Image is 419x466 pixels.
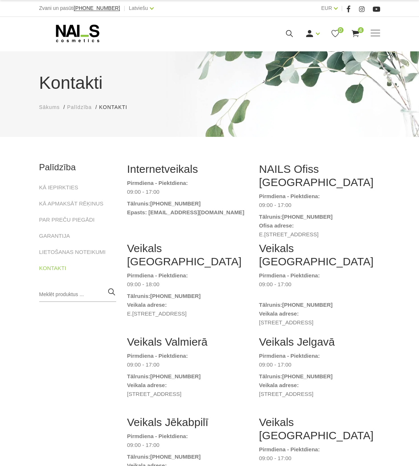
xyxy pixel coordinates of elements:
[99,103,135,111] li: Kontakti
[351,29,360,38] a: 4
[127,163,248,176] h2: Internetveikals
[341,4,343,13] span: |
[127,209,245,215] strong: Epasts: [EMAIL_ADDRESS][DOMAIN_NAME]
[259,318,380,327] dd: [STREET_ADDRESS]
[259,214,282,220] strong: Tālrunis:
[127,382,167,388] strong: Veikala adrese:
[74,6,120,11] a: [PHONE_NUMBER]
[74,5,120,11] span: [PHONE_NUMBER]
[150,372,201,381] a: [PHONE_NUMBER]
[259,382,299,388] strong: Veikala adrese:
[39,103,60,111] a: Sākums
[127,433,188,439] strong: Pirmdiena - Piektdiena:
[67,104,92,110] span: Palīdzība
[39,215,95,224] a: PAR PREČU PIEGĀDI
[259,201,380,210] dd: 09:00 - 17:00
[338,27,343,33] span: 0
[259,353,320,359] strong: Pirmdiena - Piektdiena:
[127,360,248,369] dd: 09:00 - 17:00
[259,222,294,229] strong: Ofisa adrese:
[67,103,92,111] a: Palīdzība
[321,4,332,12] a: EUR
[39,287,116,302] input: Meklēt produktus ...
[259,390,380,398] dd: [STREET_ADDRESS]
[259,310,299,317] strong: Veikala adrese:
[124,4,125,13] span: |
[259,163,380,189] h2: NAILS Ofiss [GEOGRAPHIC_DATA]
[331,29,340,38] a: 0
[282,372,333,381] a: [PHONE_NUMBER]
[259,360,380,369] dd: 09:00 - 17:00
[259,454,380,463] dd: 09:00 - 17:00
[259,193,320,199] strong: Pirmdiena - Piektdiena:
[127,454,150,460] strong: Tālrunis:
[127,335,248,349] h2: Veikals Valmierā
[358,27,364,33] span: 4
[259,302,282,308] strong: Tālrunis:
[39,70,380,96] h1: Kontakti
[282,301,333,309] a: [PHONE_NUMBER]
[127,309,248,318] dd: E.[STREET_ADDRESS]
[39,183,78,192] a: KĀ IEPIRKTIES
[259,373,282,379] strong: Tālrunis:
[39,248,106,256] a: LIETOŠANAS NOTEIKUMI
[39,163,116,172] h2: Palīdzība
[282,212,333,221] a: [PHONE_NUMBER]
[259,242,380,268] h2: Veikals [GEOGRAPHIC_DATA]
[150,292,201,301] a: [PHONE_NUMBER]
[129,4,148,12] a: Latviešu
[127,373,150,379] strong: Tālrunis:
[259,272,320,278] strong: Pirmdiena - Piektdiena:
[148,200,150,207] strong: :
[259,416,380,442] h2: Veikals [GEOGRAPHIC_DATA]
[259,230,380,239] dd: E.[STREET_ADDRESS]
[39,104,60,110] span: Sākums
[39,4,120,13] div: Zvani un pasūti
[39,264,66,273] a: KONTAKTI
[127,416,248,429] h2: Veikals Jēkabpilī
[259,446,320,452] strong: Pirmdiena - Piektdiena:
[150,199,201,208] a: [PHONE_NUMBER]
[127,302,167,308] strong: Veikala adrese:
[39,232,70,240] a: GARANTIJA
[127,188,248,196] dd: 09:00 - 17:00
[150,452,201,461] a: [PHONE_NUMBER]
[259,335,380,349] h2: Veikals Jelgavā
[127,242,248,268] h2: Veikals [GEOGRAPHIC_DATA]
[127,293,150,299] strong: Tālrunis:
[127,200,148,207] strong: Tālrunis
[127,353,188,359] strong: Pirmdiena - Piektdiena:
[259,280,380,298] dd: 09:00 - 17:00
[39,199,104,208] a: KĀ APMAKSĀT RĒĶINUS
[127,390,248,398] dd: [STREET_ADDRESS]
[127,180,188,186] strong: Pirmdiena - Piektdiena:
[127,441,248,449] dd: 09:00 - 17:00
[127,272,188,278] strong: Pirmdiena - Piektdiena:
[127,280,248,289] dd: 09:00 - 18:00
